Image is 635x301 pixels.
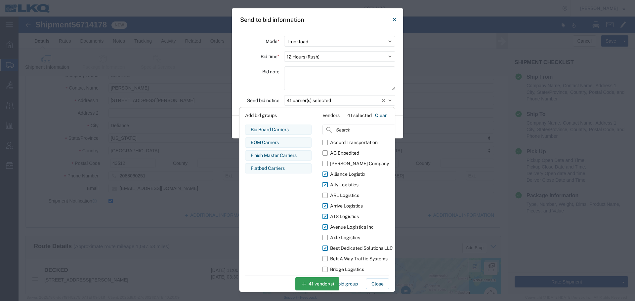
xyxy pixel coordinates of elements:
label: Mode [266,36,279,47]
label: Bid note [262,66,279,77]
label: Send bid notice [247,95,279,106]
button: 41 carrier(s) selected [284,95,395,106]
div: Vendors [322,112,340,119]
div: Add bid groups [245,110,312,121]
h4: Send to bid information [240,15,304,24]
button: Close [388,13,401,26]
button: Clear [372,110,389,121]
div: 41 selected [347,112,372,119]
input: Search [322,125,424,135]
label: Bid time [261,51,279,62]
div: Bid Board Carriers [251,126,306,133]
